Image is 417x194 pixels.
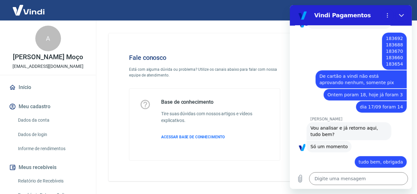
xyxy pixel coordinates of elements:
[8,80,88,94] a: Início
[15,114,88,127] a: Dados da conta
[161,99,270,105] h5: Base de conhecimento
[15,174,88,188] a: Relatório de Recebíveis
[129,54,280,61] h4: Fale conosco
[13,63,83,70] p: [EMAIL_ADDRESS][DOMAIN_NAME]
[35,26,61,51] div: A
[129,67,280,78] p: Está com alguma dúvida ou problema? Utilize os canais abaixo para falar com nossa equipe de atend...
[8,100,88,114] button: Meu cadastro
[15,128,88,141] a: Dados de login
[290,5,412,189] iframe: Janela de mensagens
[161,134,270,140] a: ACESSAR BASE DE CONHECIMENTO
[13,54,83,61] p: [PERSON_NAME] Moço
[8,160,88,174] button: Meus recebíveis
[161,110,270,124] h6: Tire suas dúvidas com nossos artigos e vídeos explicativos.
[386,4,409,16] button: Sair
[161,135,225,139] span: ACESSAR BASE DE CONHECIMENTO
[8,0,49,20] img: Vindi
[15,142,88,155] a: Informe de rendimentos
